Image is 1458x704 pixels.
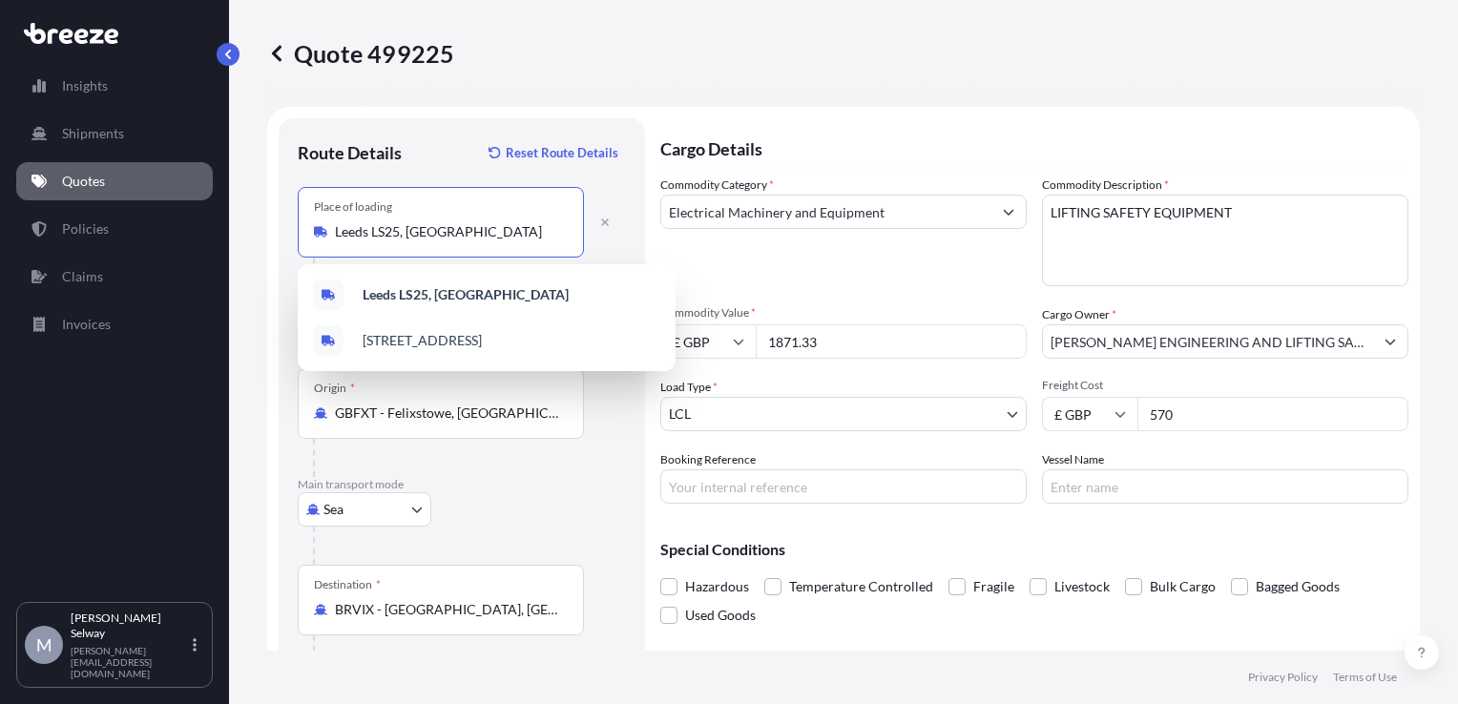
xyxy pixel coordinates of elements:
[685,601,756,630] span: Used Goods
[62,219,109,238] p: Policies
[267,38,454,69] p: Quote 499225
[660,118,1408,176] p: Cargo Details
[660,305,1027,321] span: Commodity Value
[789,572,933,601] span: Temperature Controlled
[335,600,560,619] input: Destination
[1042,195,1408,286] textarea: LIFTING SAFETY EQUIPMENT
[1333,670,1397,685] p: Terms of Use
[335,222,560,241] input: Place of loading
[298,141,402,164] p: Route Details
[756,324,1027,359] input: Type amount
[661,195,991,229] input: Select a commodity type
[660,378,718,397] span: Load Type
[1256,572,1340,601] span: Bagged Goods
[1248,670,1318,685] p: Privacy Policy
[1042,305,1116,324] label: Cargo Owner
[685,572,749,601] span: Hazardous
[669,404,691,424] span: LCL
[298,477,626,492] p: Main transport mode
[1373,324,1407,359] button: Show suggestions
[1137,397,1408,431] input: Enter amount
[660,469,1027,504] input: Your internal reference
[71,645,189,679] p: [PERSON_NAME][EMAIL_ADDRESS][DOMAIN_NAME]
[298,264,676,371] div: Show suggestions
[973,572,1014,601] span: Fragile
[1042,469,1408,504] input: Enter name
[660,176,774,195] label: Commodity Category
[62,267,103,286] p: Claims
[62,315,111,334] p: Invoices
[314,577,381,592] div: Destination
[314,381,355,396] div: Origin
[363,331,482,350] span: [STREET_ADDRESS]
[36,635,52,654] span: M
[660,542,1408,557] p: Special Conditions
[991,195,1026,229] button: Show suggestions
[1150,572,1216,601] span: Bulk Cargo
[1042,176,1169,195] label: Commodity Description
[335,404,560,423] input: Origin
[62,172,105,191] p: Quotes
[660,450,756,469] label: Booking Reference
[314,199,392,215] div: Place of loading
[1042,450,1104,469] label: Vessel Name
[363,286,569,302] b: Leeds LS25, [GEOGRAPHIC_DATA]
[62,124,124,143] p: Shipments
[62,76,108,95] p: Insights
[323,500,344,519] span: Sea
[1054,572,1110,601] span: Livestock
[506,143,618,162] p: Reset Route Details
[298,492,431,527] button: Select transport
[1043,324,1373,359] input: Full name
[71,611,189,641] p: [PERSON_NAME] Selway
[1042,378,1408,393] span: Freight Cost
